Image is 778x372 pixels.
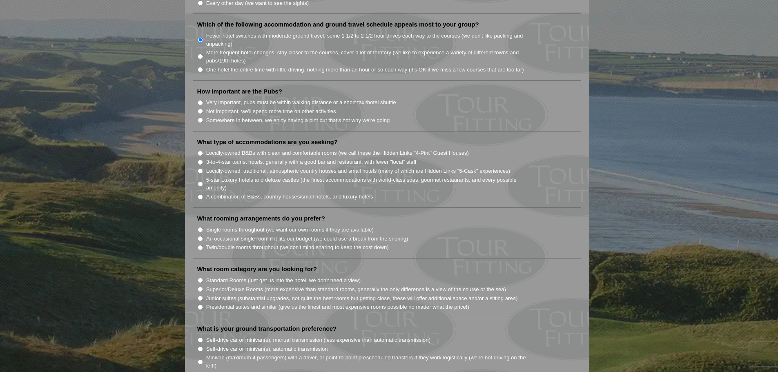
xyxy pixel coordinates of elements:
label: 5-star Luxury hotels and deluxe castles (the finest accommodations with world-class spas, gourmet... [206,176,535,192]
label: One hotel the entire time with little driving, nothing more than an hour or so each way (it’s OK ... [206,66,524,74]
label: More frequent hotel changes, stay closer to the courses, cover a lot of territory (we like to exp... [206,49,535,65]
label: Presidential suites and similar (give us the finest and most expensive rooms possible no matter w... [206,303,469,311]
label: Minivan (maximum 4 passengers) with a driver, or point-to-point prescheduled transfers if they wo... [206,354,535,370]
label: A combination of B&Bs, country houses/small hotels, and luxury hotels [206,193,373,201]
label: How important are the Pubs? [197,87,282,96]
label: Locally-owned, traditional, atmospheric country houses and small hotels (many of which are Hidden... [206,167,510,175]
label: 3-to-4-star tourist hotels, generally with a good bar and restaurant, with fewer "local" staff [206,158,417,166]
label: Somewhere in between, we enjoy having a pint but that's not why we're going [206,116,390,125]
label: Twin/double rooms throughout (we don't mind sharing to keep the cost down) [206,243,389,252]
label: Locally-owned B&Bs with clean and comfortable rooms (we call these the Hidden Links "4-Pint" Gues... [206,149,469,157]
label: Junior suites (substantial upgrades, not quite the best rooms but getting close, these will offer... [206,294,518,303]
label: Very important, pubs must be within walking distance or a short taxi/hotel shuttle [206,98,396,107]
label: What rooming arrangements do you prefer? [197,214,325,223]
label: What type of accommodations are you seeking? [197,138,338,146]
label: What room category are you looking for? [197,265,317,273]
label: What is your ground transportation preference? [197,325,337,333]
label: Superior/Deluxe Rooms (more expensive than standard rooms, generally the only difference is a vie... [206,285,506,294]
label: Self-drive car or minivan(s), automatic transmission [206,345,328,353]
label: Single rooms throughout (we want our own rooms if they are available) [206,226,374,234]
label: Standard Rooms (just get us into the hotel, we don't need a view) [206,276,361,285]
label: Not important, we'll spend more time on other activities [206,107,336,116]
label: Which of the following accommodation and ground travel schedule appeals most to your group? [197,20,479,29]
label: Fewer hotel switches with moderate ground travel, some 1 1/2 to 2 1/2 hour drives each way to the... [206,32,535,48]
label: An occasional single room if it fits our budget (we could use a break from the snoring) [206,235,408,243]
label: Self-drive car or minivan(s), manual transmission (less expensive than automatic transmission) [206,336,430,344]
